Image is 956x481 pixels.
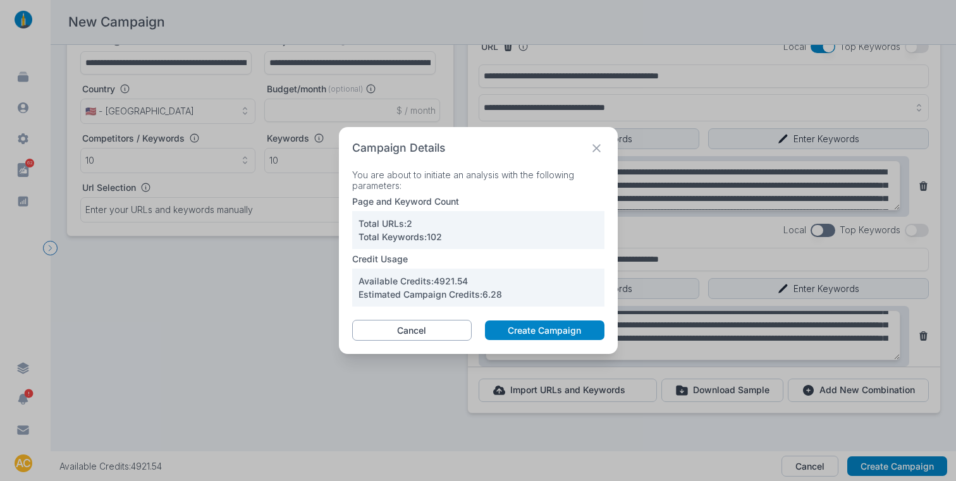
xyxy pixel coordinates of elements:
[358,218,597,229] p: Total URLs: 2
[358,276,597,287] p: Available Credits: 4921.54
[358,289,597,300] p: Estimated Campaign Credits: 6.28
[352,196,604,212] p: Page and Keyword Count
[358,231,597,243] p: Total Keywords: 102
[352,320,472,341] button: Cancel
[352,169,604,192] p: You are about to initiate an analysis with the following parameters:
[352,140,445,156] h2: Campaign Details
[352,253,604,269] p: Credit Usage
[485,320,604,341] button: Create Campaign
